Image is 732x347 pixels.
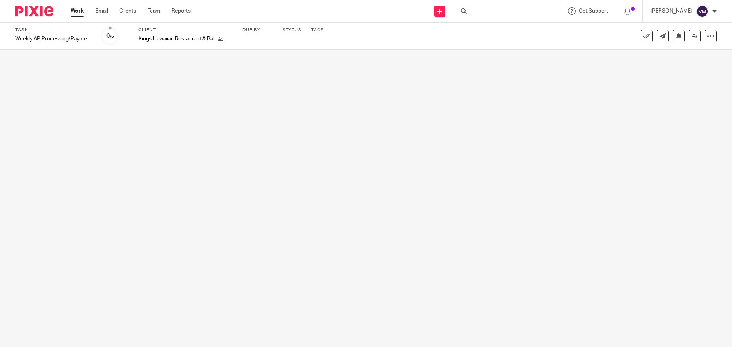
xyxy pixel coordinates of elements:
[138,27,233,33] label: Client
[138,35,214,43] p: Kings Hawaiian Restaurant & Bakery
[15,35,91,43] div: Weekly AP Processing/Payment
[579,8,608,14] span: Get Support
[110,34,114,38] small: /6
[696,5,708,18] img: svg%3E
[138,35,214,43] span: Kings Hawaiian Restaurant &amp; Bakery
[95,7,108,15] a: Email
[119,7,136,15] a: Clients
[172,7,191,15] a: Reports
[311,27,324,33] label: Tags
[218,36,223,42] i: Open client page
[71,7,84,15] a: Work
[15,6,53,16] img: Pixie
[650,7,692,15] p: [PERSON_NAME]
[283,27,302,33] label: Status
[106,32,114,40] div: 0
[148,7,160,15] a: Team
[15,27,91,33] label: Task
[242,27,273,33] label: Due by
